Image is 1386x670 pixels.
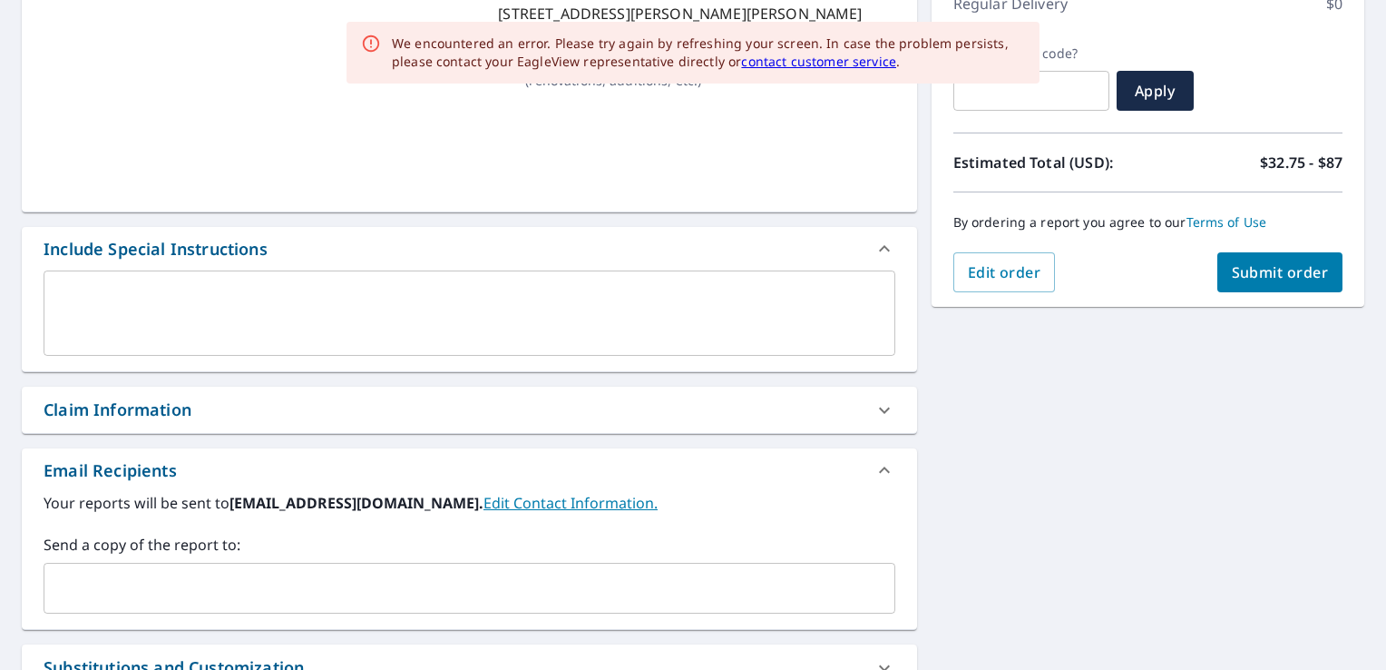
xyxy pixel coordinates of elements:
[44,492,895,514] label: Your reports will be sent to
[953,214,1342,231] p: By ordering a report you agree to our
[953,152,1148,173] p: Estimated Total (USD):
[968,262,1041,282] span: Edit order
[392,34,1025,71] div: We encountered an error. Please try again by refreshing your screen. In case the problem persists...
[44,534,895,556] label: Send a copy of the report to:
[22,448,917,492] div: Email Recipients
[1232,262,1329,282] span: Submit order
[229,493,483,513] b: [EMAIL_ADDRESS][DOMAIN_NAME].
[22,387,917,433] div: Claim Information
[1260,152,1342,173] p: $32.75 - $87
[44,398,191,422] div: Claim Information
[483,493,658,513] a: EditContactInfo
[498,3,887,25] p: [STREET_ADDRESS][PERSON_NAME][PERSON_NAME]
[1217,252,1343,292] button: Submit order
[22,227,917,271] div: Include Special Instructions
[741,53,896,70] a: contact customer service
[1131,81,1179,101] span: Apply
[953,252,1056,292] button: Edit order
[44,237,268,261] div: Include Special Instructions
[1117,71,1194,111] button: Apply
[44,458,177,483] div: Email Recipients
[1186,213,1267,231] a: Terms of Use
